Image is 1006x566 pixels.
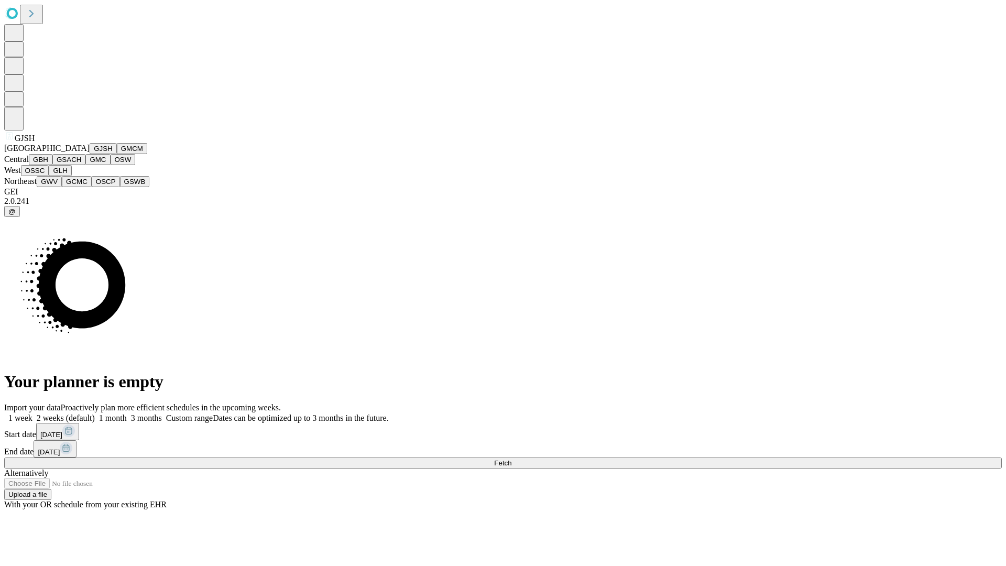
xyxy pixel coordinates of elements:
[62,176,92,187] button: GCMC
[494,459,511,467] span: Fetch
[49,165,71,176] button: GLH
[99,413,127,422] span: 1 month
[120,176,150,187] button: GSWB
[4,155,29,164] span: Central
[4,206,20,217] button: @
[4,144,90,153] span: [GEOGRAPHIC_DATA]
[90,143,117,154] button: GJSH
[4,423,1002,440] div: Start date
[4,458,1002,469] button: Fetch
[37,413,95,422] span: 2 weeks (default)
[117,143,147,154] button: GMCM
[4,166,21,175] span: West
[4,372,1002,391] h1: Your planner is empty
[92,176,120,187] button: OSCP
[4,440,1002,458] div: End date
[61,403,281,412] span: Proactively plan more efficient schedules in the upcoming weeks.
[40,431,62,439] span: [DATE]
[21,165,49,176] button: OSSC
[4,197,1002,206] div: 2.0.241
[29,154,52,165] button: GBH
[4,469,48,477] span: Alternatively
[4,177,37,186] span: Northeast
[85,154,110,165] button: GMC
[4,187,1002,197] div: GEI
[36,423,79,440] button: [DATE]
[213,413,388,422] span: Dates can be optimized up to 3 months in the future.
[4,500,167,509] span: With your OR schedule from your existing EHR
[131,413,162,422] span: 3 months
[166,413,213,422] span: Custom range
[52,154,85,165] button: GSACH
[34,440,76,458] button: [DATE]
[111,154,136,165] button: OSW
[8,208,16,215] span: @
[8,413,32,422] span: 1 week
[37,176,62,187] button: GWV
[15,134,35,143] span: GJSH
[4,489,51,500] button: Upload a file
[4,403,61,412] span: Import your data
[38,448,60,456] span: [DATE]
